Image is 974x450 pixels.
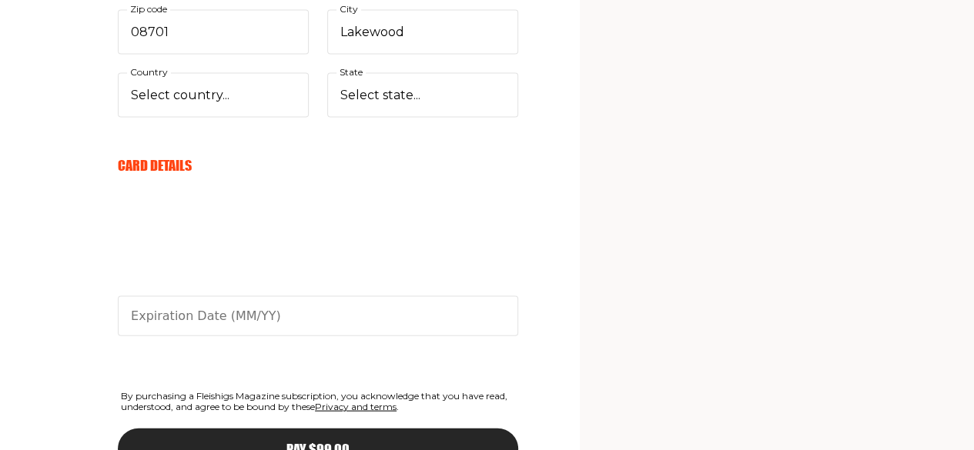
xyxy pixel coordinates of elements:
label: Zip code [127,2,170,18]
label: State [336,64,366,81]
label: Country [127,64,171,81]
h6: Card Details [118,157,518,174]
input: Zip code [118,10,309,55]
iframe: cvv [118,244,518,359]
iframe: card [118,192,518,307]
select: State [327,73,518,118]
a: Privacy and terms [315,401,397,412]
label: City [336,2,361,18]
input: Please enter a valid expiration date in the format MM/YY [118,296,518,336]
input: City [327,10,518,55]
select: Country [118,73,309,118]
span: By purchasing a Fleishigs Magazine subscription, you acknowledge that you have read, understood, ... [118,388,518,416]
